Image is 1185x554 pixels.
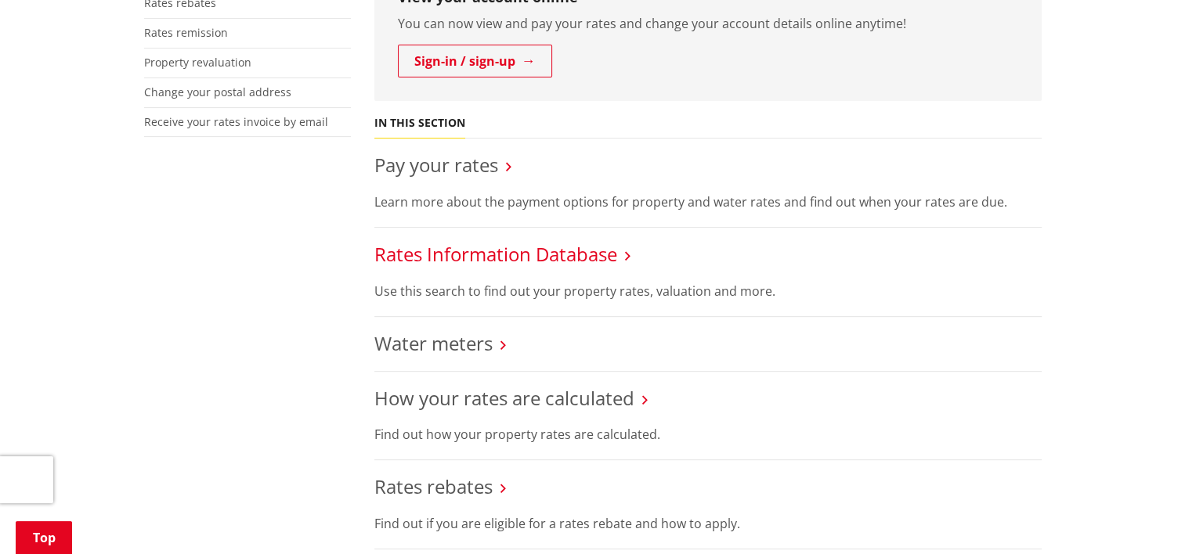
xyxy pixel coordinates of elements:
a: Property revaluation [144,55,251,70]
a: Rates remission [144,25,228,40]
a: Water meters [374,330,493,356]
p: Learn more about the payment options for property and water rates and find out when your rates ar... [374,192,1042,211]
a: Receive your rates invoice by email [144,114,328,129]
p: Find out if you are eligible for a rates rebate and how to apply. [374,514,1042,533]
a: Change your postal address [144,85,291,99]
iframe: Messenger Launcher [1113,488,1169,545]
a: How your rates are calculated [374,385,634,411]
a: Pay your rates [374,152,498,178]
p: Use this search to find out your property rates, valuation and more. [374,282,1042,300]
a: Rates rebates [374,473,493,499]
a: Top [16,521,72,554]
a: Rates Information Database [374,241,617,267]
a: Sign-in / sign-up [398,45,552,77]
h5: In this section [374,117,465,130]
p: You can now view and pay your rates and change your account details online anytime! [398,14,1018,33]
p: Find out how your property rates are calculated. [374,425,1042,444]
